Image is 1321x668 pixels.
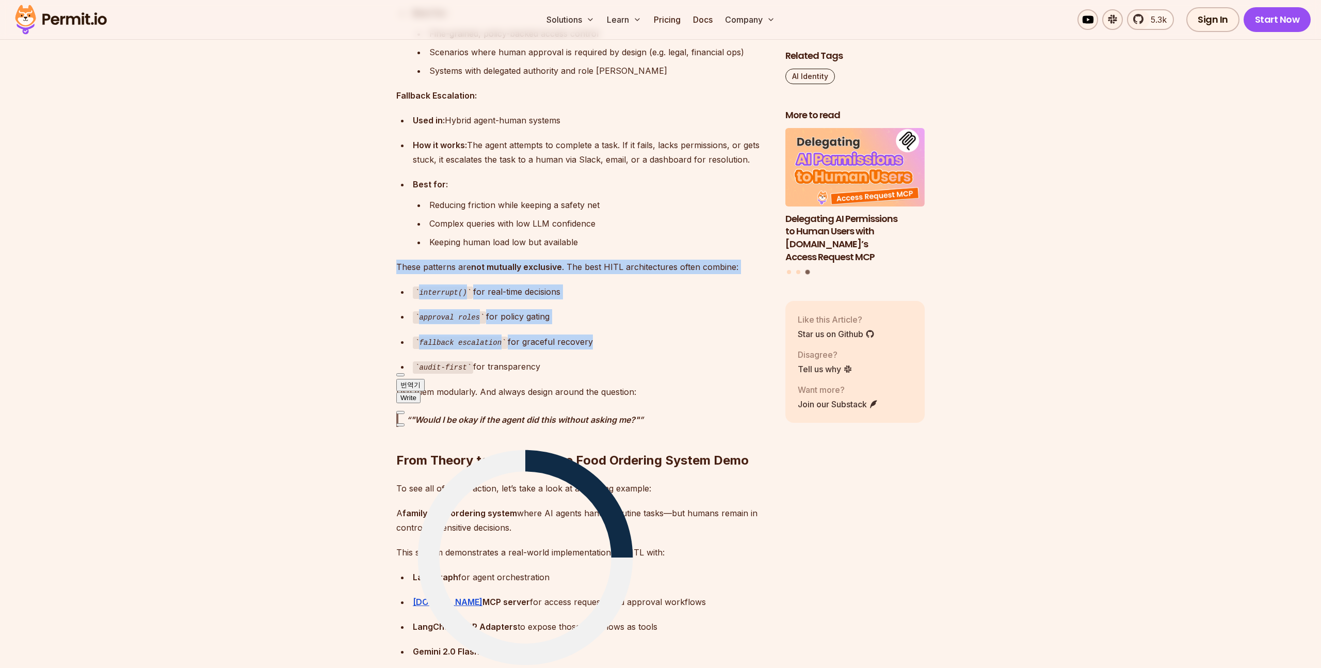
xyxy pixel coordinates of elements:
[542,9,599,30] button: Solutions
[798,327,875,340] a: Star us on Github
[413,311,486,324] code: approval roles
[785,128,925,206] img: Delegating AI Permissions to Human Users with Permit.io’s Access Request MCP
[413,138,769,167] div: The agent attempts to complete a task. If it fails, lacks permissions, or gets stuck, it escalate...
[413,337,508,349] code: fallback escalation
[785,128,925,264] a: Delegating AI Permissions to Human Users with Permit.io’s Access Request MCPDelegating AI Permiss...
[413,361,473,374] code: audit-first
[413,359,769,374] div: for transparency
[798,362,852,375] a: Tell us why
[1186,7,1239,32] a: Sign In
[1145,13,1167,26] span: 5.3k
[1244,7,1311,32] a: Start Now
[10,2,111,37] img: Permit logo
[396,90,477,101] strong: Fallback Escalation:
[798,313,875,325] p: Like this Article?
[805,270,810,275] button: Go to slide 3
[413,140,467,150] strong: How it works:
[413,113,769,128] div: Hybrid agent-human systems
[689,9,717,30] a: Docs
[785,212,925,263] h3: Delegating AI Permissions to Human Users with [DOMAIN_NAME]’s Access Request MCP
[650,9,685,30] a: Pricing
[429,198,769,212] div: Reducing friction while keeping a safety net
[785,128,925,276] div: Posts
[785,69,835,84] a: AI Identity
[471,262,562,272] strong: not mutually exclusive
[785,128,925,264] li: 3 of 3
[1127,9,1174,30] a: 5.3k
[787,270,791,274] button: Go to slide 1
[413,115,445,125] strong: Used in:
[413,335,769,349] div: for graceful recovery
[413,309,769,324] div: for policy gating
[413,287,473,299] code: interrupt()
[798,397,878,410] a: Join our Substack
[429,216,769,231] div: Complex queries with low LLM confidence
[429,235,769,249] div: Keeping human load low but available
[798,348,852,360] p: Disagree?
[413,284,769,299] div: for real-time decisions
[798,383,878,395] p: Want more?
[396,260,769,274] p: These patterns are . The best HITL architectures often combine:
[429,63,769,78] div: Systems with delegated authority and role [PERSON_NAME]
[796,270,800,274] button: Go to slide 2
[429,45,769,59] div: Scenarios where human approval is required by design (e.g. legal, financial ops)
[721,9,779,30] button: Company
[413,179,448,189] strong: Best for:
[785,50,925,62] h2: Related Tags
[603,9,646,30] button: Learn
[785,109,925,122] h2: More to read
